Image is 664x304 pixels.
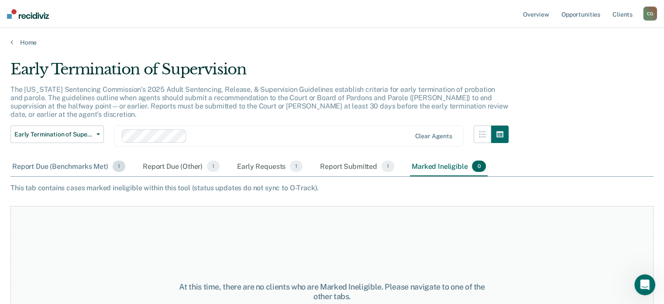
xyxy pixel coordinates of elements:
div: C G [643,7,657,21]
span: Early Termination of Supervision [14,131,93,138]
span: 1 [113,161,125,172]
img: Recidiviz [7,9,49,19]
div: Report Due (Benchmarks Met)1 [10,157,127,176]
button: CG [643,7,657,21]
div: Early Requests1 [235,157,304,176]
span: 1 [207,161,220,172]
iframe: Intercom live chat [634,274,655,295]
span: 1 [290,161,303,172]
span: 0 [472,161,485,172]
button: Early Termination of Supervision [10,126,104,143]
span: 1 [382,161,394,172]
p: The [US_STATE] Sentencing Commission’s 2025 Adult Sentencing, Release, & Supervision Guidelines e... [10,85,508,119]
div: Marked Ineligible0 [410,157,488,176]
div: At this time, there are no clients who are Marked Ineligible. Please navigate to one of the other... [172,282,493,301]
div: Clear agents [415,133,452,140]
div: Early Termination of Supervision [10,60,509,85]
div: Report Submitted1 [318,157,396,176]
div: Report Due (Other)1 [141,157,221,176]
div: This tab contains cases marked ineligible within this tool (status updates do not sync to O-Track). [10,184,654,192]
a: Home [10,38,654,46]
